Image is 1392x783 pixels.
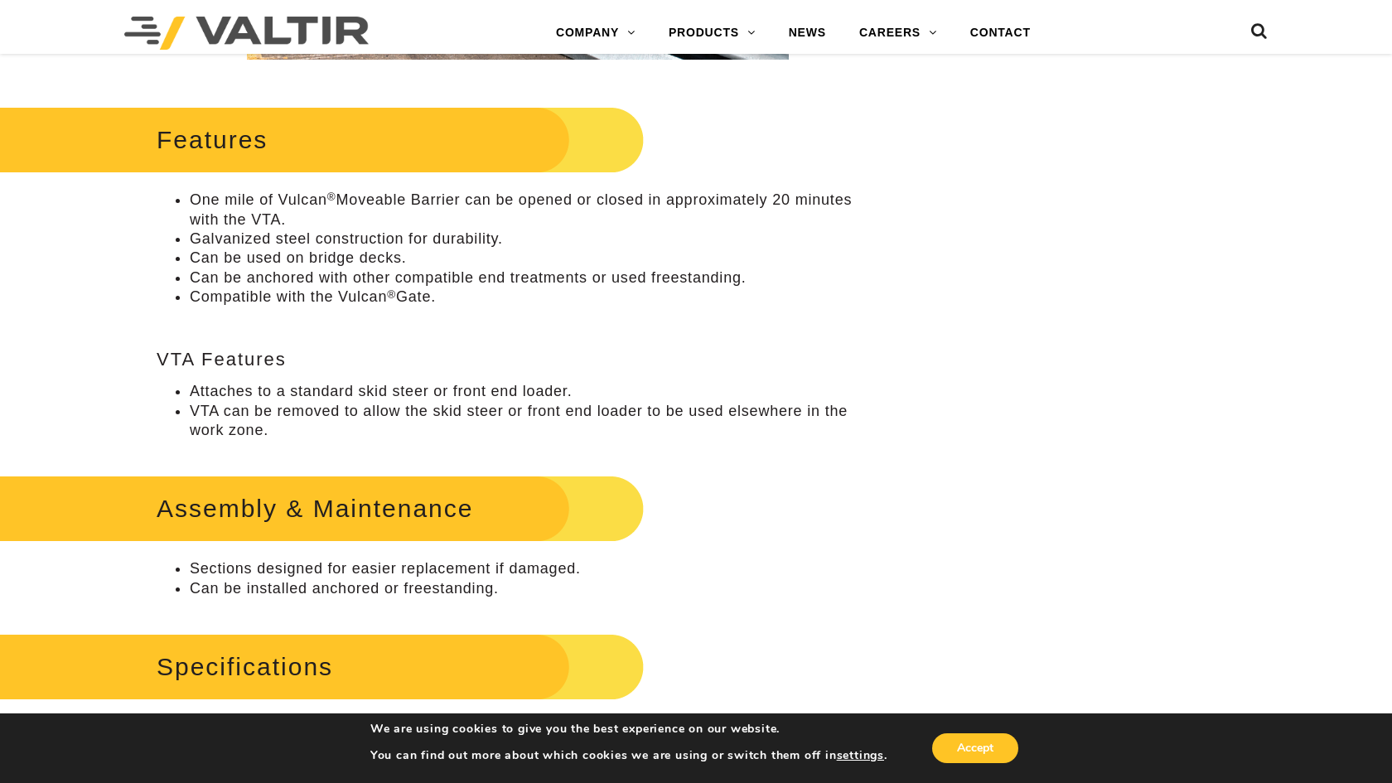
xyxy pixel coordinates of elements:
[837,748,884,763] button: settings
[652,17,772,50] a: PRODUCTS
[157,350,879,370] h3: VTA Features
[932,733,1018,763] button: Accept
[370,722,887,737] p: We are using cookies to give you the best experience on our website.
[190,382,879,401] li: Attaches to a standard skid steer or front end loader.
[190,559,879,578] li: Sections designed for easier replacement if damaged.
[370,748,887,763] p: You can find out more about which cookies we are using or switch them off in .
[190,579,879,598] li: Can be installed anchored or freestanding.
[124,17,369,50] img: Valtir
[190,288,879,307] li: Compatible with the Vulcan Gate.
[387,288,396,301] sup: ®
[190,230,879,249] li: Galvanized steel construction for durability.
[327,191,336,203] sup: ®
[190,268,879,288] li: Can be anchored with other compatible end treatments or used freestanding.
[772,17,843,50] a: NEWS
[190,249,879,268] li: Can be used on bridge decks.
[843,17,954,50] a: CAREERS
[190,191,879,230] li: One mile of Vulcan Moveable Barrier can be opened or closed in approximately 20 minutes with the ...
[954,17,1047,50] a: CONTACT
[190,402,879,441] li: VTA can be removed to allow the skid steer or front end loader to be used elsewhere in the work z...
[539,17,652,50] a: COMPANY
